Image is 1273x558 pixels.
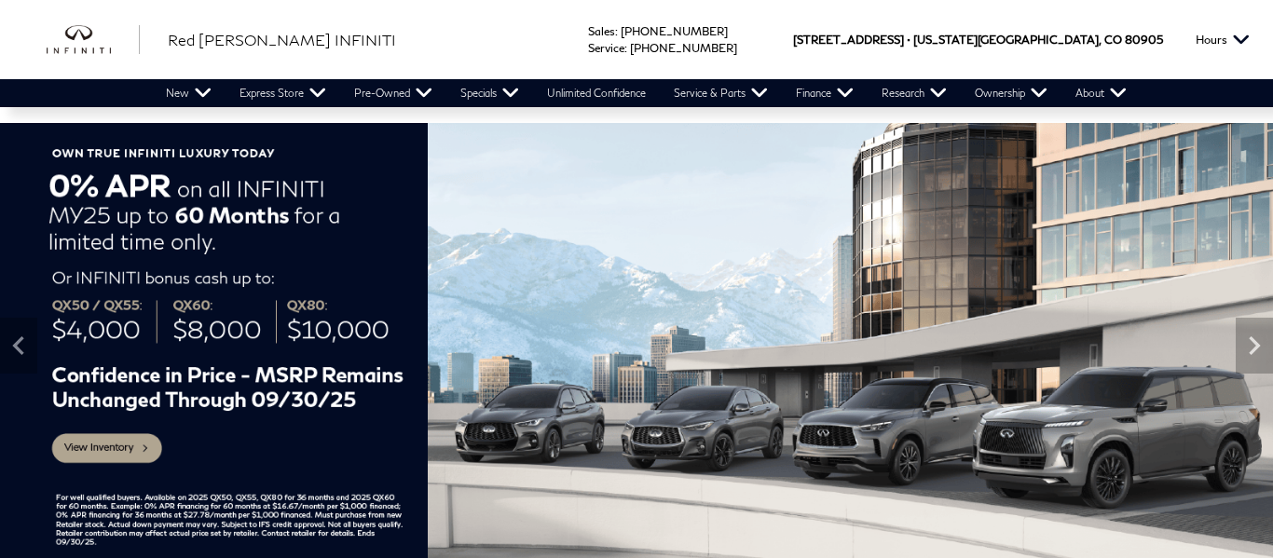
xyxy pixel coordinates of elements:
a: Finance [782,79,868,107]
span: : [624,41,627,55]
a: Unlimited Confidence [533,79,660,107]
span: : [615,24,618,38]
a: New [152,79,226,107]
a: infiniti [47,25,140,55]
a: [PHONE_NUMBER] [621,24,728,38]
a: Research [868,79,961,107]
a: Red [PERSON_NAME] INFINITI [168,29,396,51]
a: [PHONE_NUMBER] [630,41,737,55]
a: [STREET_ADDRESS] • [US_STATE][GEOGRAPHIC_DATA], CO 80905 [793,33,1163,47]
nav: Main Navigation [152,79,1141,107]
span: Red [PERSON_NAME] INFINITI [168,31,396,48]
a: Pre-Owned [340,79,446,107]
a: About [1061,79,1141,107]
a: Express Store [226,79,340,107]
a: Specials [446,79,533,107]
span: Sales [588,24,615,38]
img: INFINITI [47,25,140,55]
a: Ownership [961,79,1061,107]
a: Service & Parts [660,79,782,107]
span: Service [588,41,624,55]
